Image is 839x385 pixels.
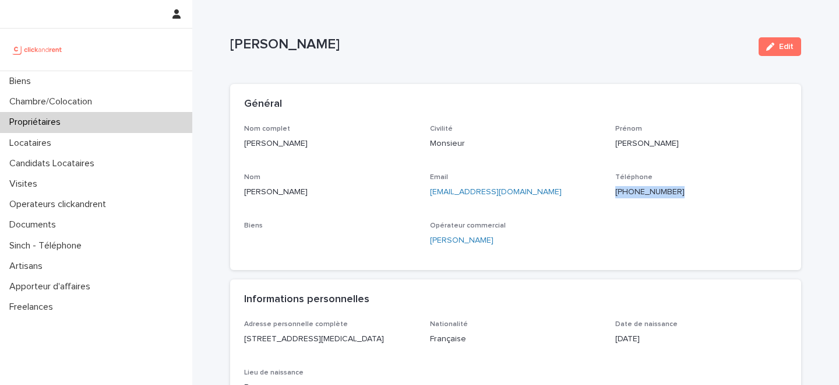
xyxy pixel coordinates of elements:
[244,222,263,229] span: Biens
[244,98,282,111] h2: Général
[615,333,787,345] p: [DATE]
[5,138,61,149] p: Locataires
[5,261,52,272] p: Artisans
[430,138,602,150] p: Monsieur
[5,178,47,190] p: Visites
[615,125,642,132] span: Prénom
[5,158,104,169] p: Candidats Locataires
[430,235,493,247] a: [PERSON_NAME]
[615,321,678,328] span: Date de naissance
[5,281,100,292] p: Apporteur d'affaires
[430,321,468,328] span: Nationalité
[5,76,40,87] p: Biens
[430,125,453,132] span: Civilité
[5,302,62,313] p: Freelances
[244,333,416,345] p: [STREET_ADDRESS][MEDICAL_DATA]
[430,333,602,345] p: Française
[5,199,115,210] p: Operateurs clickandrent
[759,37,801,56] button: Edit
[430,222,506,229] span: Opérateur commercial
[615,174,653,181] span: Téléphone
[5,96,101,107] p: Chambre/Colocation
[615,138,787,150] p: [PERSON_NAME]
[244,369,304,376] span: Lieu de naissance
[430,174,448,181] span: Email
[615,186,787,198] p: [PHONE_NUMBER]
[244,138,416,150] p: [PERSON_NAME]
[244,293,369,306] h2: Informations personnelles
[244,125,290,132] span: Nom complet
[244,186,416,198] p: [PERSON_NAME]
[430,188,562,196] a: [EMAIL_ADDRESS][DOMAIN_NAME]
[230,36,749,53] p: [PERSON_NAME]
[5,117,70,128] p: Propriétaires
[779,43,794,51] span: Edit
[5,240,91,251] p: Sinch - Téléphone
[9,38,66,61] img: UCB0brd3T0yccxBKYDjQ
[244,321,348,328] span: Adresse personnelle complète
[5,219,65,230] p: Documents
[244,174,260,181] span: Nom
